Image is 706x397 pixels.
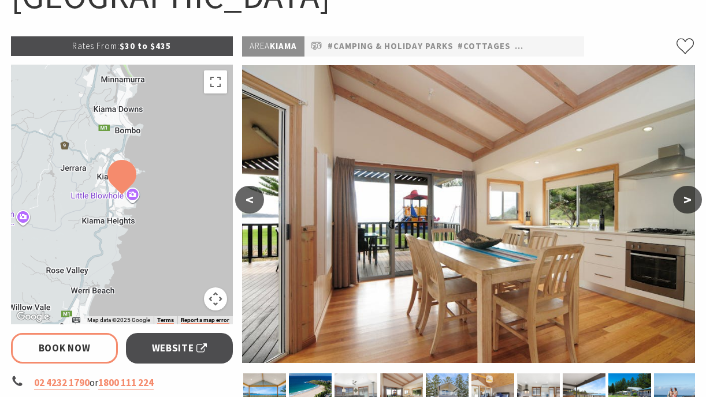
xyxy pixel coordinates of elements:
button: < [235,186,264,214]
li: or [11,375,233,391]
a: #Pet Friendly [515,39,582,54]
button: Keyboard shortcuts [72,316,80,324]
a: 1800 111 224 [98,376,154,389]
span: Website [152,340,207,356]
a: 02 4232 1790 [34,376,90,389]
a: Terms [157,317,174,324]
a: Open this area in Google Maps (opens a new window) [14,309,52,324]
a: Report a map error [181,317,229,324]
span: Area [250,40,270,51]
img: Google [14,309,52,324]
img: Kendalls on the Beach Holiday Park [242,65,695,363]
a: #Camping & Holiday Parks [328,39,454,54]
p: Kiama [242,36,304,57]
a: Website [126,333,233,364]
span: Map data ©2025 Google [87,317,150,323]
button: > [673,186,702,214]
span: Rates From: [72,40,120,51]
a: #Cottages [458,39,511,54]
p: $30 to $435 [11,36,233,56]
a: Book Now [11,333,118,364]
button: Map camera controls [204,287,227,310]
button: Toggle fullscreen view [204,70,227,93]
